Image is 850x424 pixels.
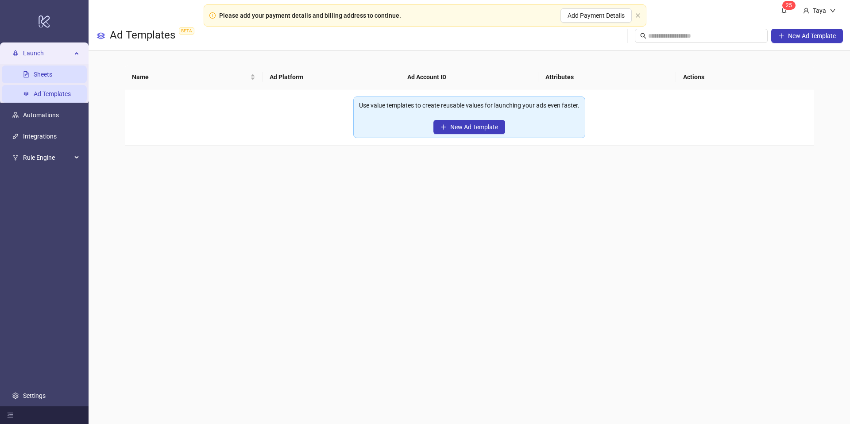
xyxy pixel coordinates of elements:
span: close [635,13,641,18]
span: Launch [23,44,72,62]
span: bell [781,7,787,13]
a: Ad Templates [34,90,71,97]
span: Add Payment Details [568,12,625,19]
a: Sheets [34,71,52,78]
span: Name [132,72,248,82]
span: 5 [789,2,792,8]
span: BETA [179,27,194,35]
button: New Ad Template [771,29,843,43]
span: exclamation-circle [209,12,216,19]
span: fork [12,154,19,161]
a: Automations [23,112,59,119]
th: Ad Platform [263,65,400,89]
span: rocket [12,50,19,56]
span: menu-fold [7,412,13,418]
div: Use value templates to create reusable values for launching your ads even faster. [359,100,580,110]
span: search [640,33,646,39]
button: New Ad Template [433,120,505,134]
th: Actions [676,65,814,89]
th: Attributes [538,65,676,89]
div: Taya [809,6,830,15]
span: plus [778,33,784,39]
th: Ad Account ID [400,65,538,89]
button: close [635,13,641,19]
div: Please add your payment details and billing address to continue. [219,11,401,20]
button: Add Payment Details [560,8,632,23]
th: Name [125,65,263,89]
span: down [830,8,836,14]
span: Rule Engine [23,149,72,166]
a: Integrations [23,133,57,140]
span: plus [440,124,447,130]
span: user [803,8,809,14]
span: 2 [786,2,789,8]
sup: 25 [782,1,796,10]
span: New Ad Template [788,32,836,39]
h3: Ad Templates [110,28,198,43]
a: Settings [23,392,46,399]
span: New Ad Template [450,123,498,131]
